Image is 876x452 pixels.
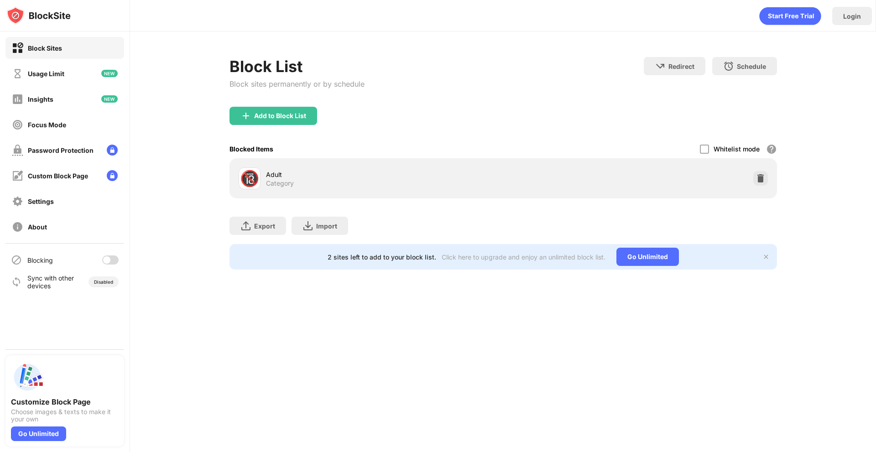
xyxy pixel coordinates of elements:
div: Settings [28,197,54,205]
div: 2 sites left to add to your block list. [328,253,436,261]
div: Add to Block List [254,112,306,119]
div: Redirect [668,62,694,70]
div: Login [843,12,861,20]
div: Password Protection [28,146,94,154]
div: About [28,223,47,231]
img: insights-off.svg [12,94,23,105]
div: Usage Limit [28,70,64,78]
img: blocking-icon.svg [11,255,22,265]
img: block-on.svg [12,42,23,54]
div: Whitelist mode [714,145,760,153]
img: sync-icon.svg [11,276,22,287]
div: Sync with other devices [27,274,74,290]
div: Disabled [94,279,113,285]
img: new-icon.svg [101,70,118,77]
div: 🔞 [240,169,259,188]
img: about-off.svg [12,221,23,233]
div: animation [759,7,821,25]
div: Insights [28,95,53,103]
div: Export [254,222,275,230]
div: Go Unlimited [11,426,66,441]
div: Blocking [27,256,53,264]
div: Import [316,222,337,230]
img: new-icon.svg [101,95,118,103]
div: Go Unlimited [616,248,679,266]
img: lock-menu.svg [107,145,118,156]
div: Choose images & texts to make it your own [11,408,119,423]
img: lock-menu.svg [107,170,118,181]
div: Category [266,179,294,187]
img: password-protection-off.svg [12,145,23,156]
div: Schedule [737,62,766,70]
div: Custom Block Page [28,172,88,180]
img: time-usage-off.svg [12,68,23,79]
img: customize-block-page-off.svg [12,170,23,182]
div: Block Sites [28,44,62,52]
img: logo-blocksite.svg [6,6,71,25]
img: push-custom-page.svg [11,361,44,394]
img: x-button.svg [762,253,770,260]
img: focus-off.svg [12,119,23,130]
div: Click here to upgrade and enjoy an unlimited block list. [442,253,605,261]
div: Customize Block Page [11,397,119,406]
div: Adult [266,170,503,179]
div: Blocked Items [229,145,273,153]
img: settings-off.svg [12,196,23,207]
div: Focus Mode [28,121,66,129]
div: Block sites permanently or by schedule [229,79,365,88]
div: Block List [229,57,365,76]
